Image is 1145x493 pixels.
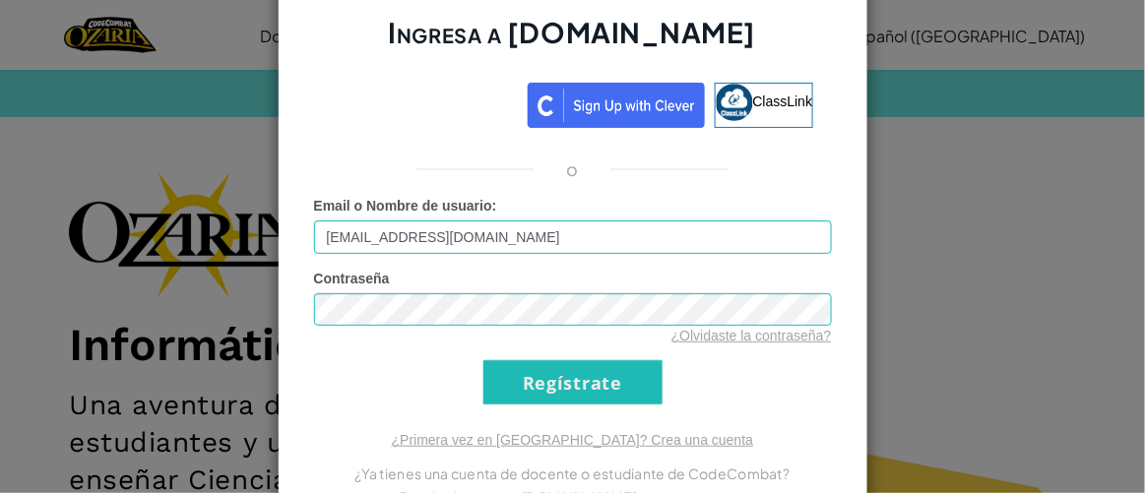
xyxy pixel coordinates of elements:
img: clever_sso_button@2x.png [528,83,705,128]
span: Contraseña [314,271,390,286]
h2: Ingresa a [DOMAIN_NAME] [314,14,832,71]
span: ClassLink [753,92,813,108]
label: : [314,196,497,216]
p: ¿Ya tienes una cuenta de docente o estudiante de CodeCombat? [314,462,832,485]
a: ¿Primera vez en [GEOGRAPHIC_DATA]? Crea una cuenta [392,432,754,448]
span: Email o Nombre de usuario [314,198,492,214]
p: o [566,157,578,181]
a: ¿Olvidaste la contraseña? [671,328,832,343]
iframe: Botón de Acceder con Google [322,81,528,124]
input: Regístrate [483,360,663,404]
img: classlink-logo-small.png [716,84,753,121]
